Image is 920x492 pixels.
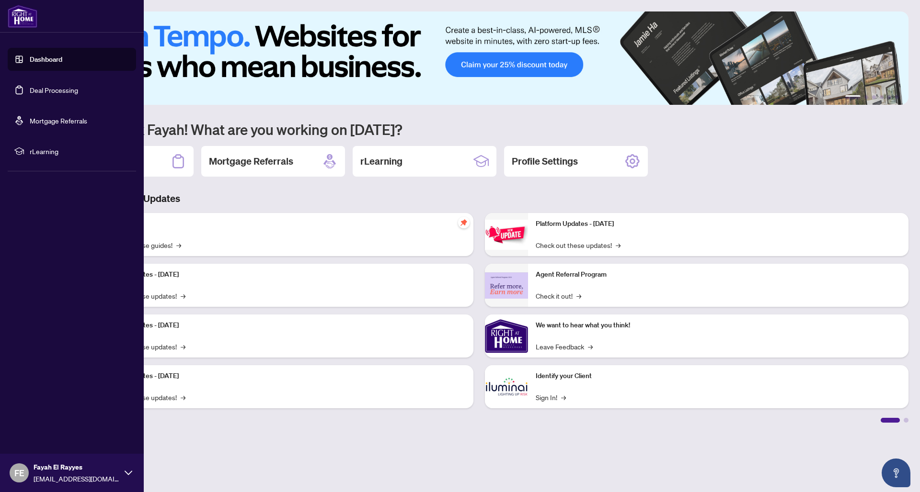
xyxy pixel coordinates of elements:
[872,95,876,99] button: 3
[536,240,621,250] a: Check out these updates!→
[880,95,884,99] button: 4
[887,95,891,99] button: 5
[209,155,293,168] h2: Mortgage Referrals
[845,95,861,99] button: 1
[101,219,466,229] p: Self-Help
[14,466,24,480] span: FE
[616,240,621,250] span: →
[561,392,566,403] span: →
[536,341,593,352] a: Leave Feedback→
[181,341,185,352] span: →
[360,155,402,168] h2: rLearning
[485,365,528,408] img: Identify your Client
[536,320,901,331] p: We want to hear what you think!
[512,155,578,168] h2: Profile Settings
[30,146,129,157] span: rLearning
[485,314,528,358] img: We want to hear what you think!
[588,341,593,352] span: →
[101,371,466,381] p: Platform Updates - [DATE]
[50,120,908,138] h1: Welcome back Fayah! What are you working on [DATE]?
[895,95,899,99] button: 6
[485,220,528,250] img: Platform Updates - June 23, 2025
[864,95,868,99] button: 2
[8,5,37,28] img: logo
[30,55,62,64] a: Dashboard
[50,11,908,105] img: Slide 0
[536,392,566,403] a: Sign In!→
[176,240,181,250] span: →
[536,371,901,381] p: Identify your Client
[30,116,87,125] a: Mortgage Referrals
[536,219,901,229] p: Platform Updates - [DATE]
[101,320,466,331] p: Platform Updates - [DATE]
[485,272,528,299] img: Agent Referral Program
[181,392,185,403] span: →
[181,291,185,301] span: →
[882,458,910,487] button: Open asap
[536,291,581,301] a: Check it out!→
[458,217,470,228] span: pushpin
[34,473,120,484] span: [EMAIL_ADDRESS][DOMAIN_NAME]
[576,291,581,301] span: →
[34,462,120,472] span: Fayah El Rayyes
[101,269,466,280] p: Platform Updates - [DATE]
[536,269,901,280] p: Agent Referral Program
[30,86,78,94] a: Deal Processing
[50,192,908,205] h3: Brokerage & Industry Updates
